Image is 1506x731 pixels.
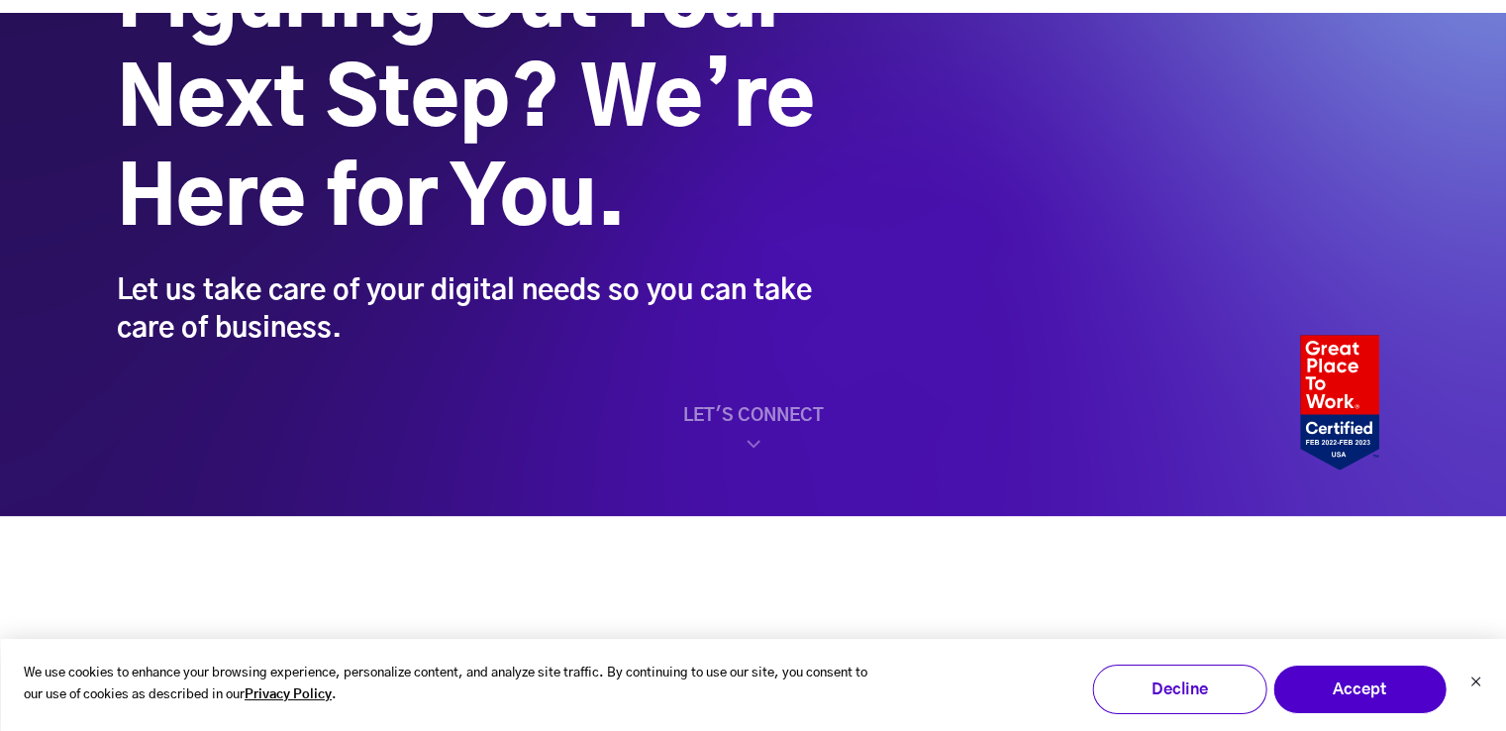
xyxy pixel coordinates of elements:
a: Privacy Policy [245,684,332,707]
button: Decline [1092,665,1266,714]
img: home_scroll [742,432,765,456]
img: Heady_2022_Certification_Badge 2 [1300,335,1379,470]
a: LET'S CONNECT [117,406,1389,456]
button: Dismiss cookie banner [1469,674,1481,694]
p: We use cookies to enhance your browsing experience, personalize content, and analyze site traffic... [24,663,880,708]
button: Accept [1272,665,1447,714]
div: Let us take care of your digital needs so you can take care of business. [117,272,820,348]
